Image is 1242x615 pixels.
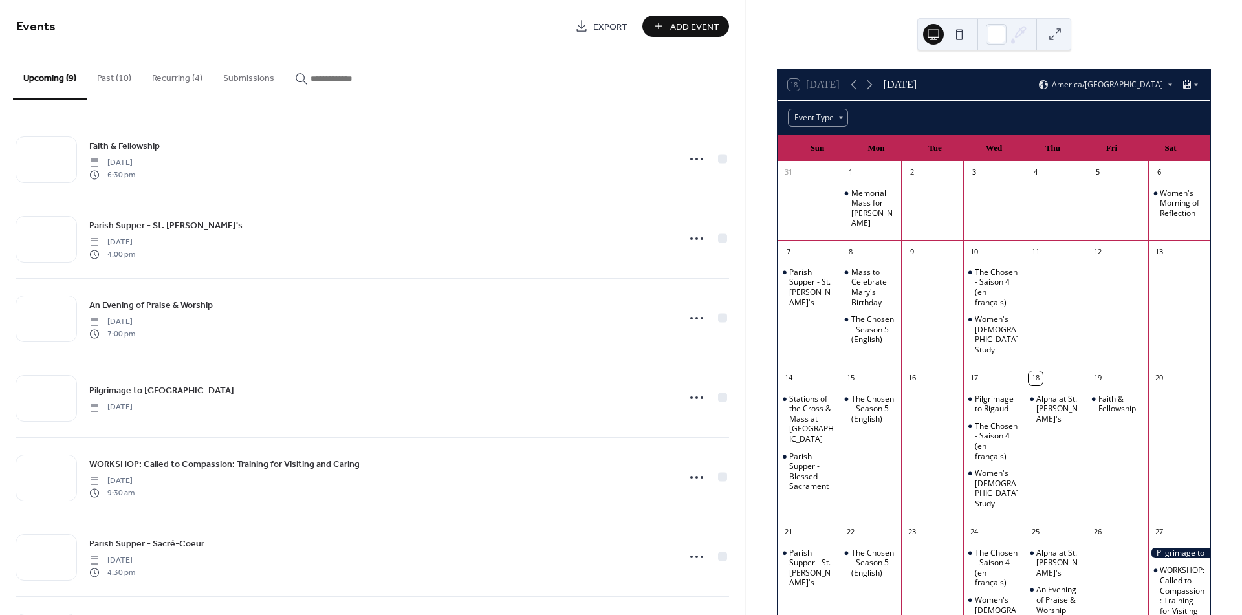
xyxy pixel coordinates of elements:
[840,188,902,228] div: Memorial Mass for Charlotte Light
[905,244,919,259] div: 9
[844,525,858,539] div: 22
[788,135,847,161] div: Sun
[963,314,1025,354] div: Women's Bible Study
[781,244,796,259] div: 7
[781,166,796,180] div: 31
[963,468,1025,508] div: Women's Bible Study
[905,525,919,539] div: 23
[975,314,1020,354] div: Women's [DEMOGRAPHIC_DATA] Study
[778,394,840,444] div: Stations of the Cross & Mass at Calvary
[781,525,796,539] div: 21
[847,135,906,161] div: Mon
[1152,371,1166,385] div: 20
[89,457,360,471] a: WORKSHOP: Called to Compassion: Training for Visiting and Caring
[1025,394,1087,424] div: Alpha at St. Anthony's
[142,52,213,98] button: Recurring (4)
[89,402,133,413] span: [DATE]
[851,267,897,307] div: Mass to Celebrate Mary's Birthday
[844,244,858,259] div: 8
[89,384,234,398] span: Pilgrimage to [GEOGRAPHIC_DATA]
[1160,188,1205,219] div: Women's Morning of Reflection
[89,138,160,153] a: Faith & Fellowship
[781,371,796,385] div: 14
[1152,525,1166,539] div: 27
[789,394,834,444] div: Stations of the Cross & Mass at [GEOGRAPHIC_DATA]
[1152,166,1166,180] div: 6
[963,421,1025,461] div: The Chosen - Saison 4 (en français)
[89,555,135,566] span: [DATE]
[89,297,213,312] a: An Evening of Praise & Worship
[1029,525,1043,539] div: 25
[1029,166,1043,180] div: 4
[851,394,897,424] div: The Chosen - Season 5 (English)
[840,394,902,424] div: The Chosen - Season 5 (English)
[975,421,1020,461] div: The Chosen - Saison 4 (en français)
[789,451,834,491] div: Parish Supper - Blessed Sacrament
[1036,394,1082,424] div: Alpha at St. [PERSON_NAME]'s
[1152,244,1166,259] div: 13
[1091,166,1105,180] div: 5
[1052,81,1163,89] span: America/[GEOGRAPHIC_DATA]
[1023,135,1082,161] div: Thu
[963,394,1025,414] div: Pilgrimage to Rigaud
[89,299,213,312] span: An Evening of Praise & Worship
[840,267,902,307] div: Mass to Celebrate Mary's Birthday
[967,166,981,180] div: 3
[89,316,135,328] span: [DATE]
[89,328,135,340] span: 7:00 pm
[89,458,360,471] span: WORKSHOP: Called to Compassion: Training for Visiting and Caring
[89,248,135,260] span: 4:00 pm
[89,157,135,169] span: [DATE]
[789,267,834,307] div: Parish Supper - St. [PERSON_NAME]'s
[975,394,1020,414] div: Pilgrimage to Rigaud
[840,314,902,345] div: The Chosen - Season 5 (English)
[844,371,858,385] div: 15
[851,548,897,578] div: The Chosen - Season 5 (English)
[967,525,981,539] div: 24
[778,267,840,307] div: Parish Supper - St. Raphael's
[16,14,56,39] span: Events
[963,548,1025,588] div: The Chosen - Saison 4 (en français)
[1091,525,1105,539] div: 26
[1141,135,1200,161] div: Sat
[1025,585,1087,615] div: An Evening of Praise & Worship
[1029,371,1043,385] div: 18
[89,383,234,398] a: Pilgrimage to [GEOGRAPHIC_DATA]
[89,169,135,180] span: 6:30 pm
[975,267,1020,307] div: The Chosen - Saison 4 (en français)
[89,140,160,153] span: Faith & Fellowship
[964,135,1023,161] div: Wed
[884,77,917,92] div: [DATE]
[1029,244,1043,259] div: 11
[963,267,1025,307] div: The Chosen - Saison 4 (en français)
[670,20,719,34] span: Add Event
[1087,394,1149,414] div: Faith & Fellowship
[89,218,243,233] a: Parish Supper - St. [PERSON_NAME]'s
[1091,371,1105,385] div: 19
[89,219,243,233] span: Parish Supper - St. [PERSON_NAME]'s
[905,166,919,180] div: 2
[778,548,840,588] div: Parish Supper - St. Peter's
[844,166,858,180] div: 1
[1098,394,1144,414] div: Faith & Fellowship
[213,52,285,98] button: Submissions
[89,237,135,248] span: [DATE]
[1082,135,1141,161] div: Fri
[967,371,981,385] div: 17
[1148,188,1210,219] div: Women's Morning of Reflection
[1148,548,1210,559] div: Pilgrimage to Quebec City
[87,52,142,98] button: Past (10)
[1036,585,1082,615] div: An Evening of Praise & Worship
[642,16,729,37] button: Add Event
[1036,548,1082,578] div: Alpha at St. [PERSON_NAME]'s
[565,16,637,37] a: Export
[851,314,897,345] div: The Chosen - Season 5 (English)
[905,371,919,385] div: 16
[89,537,204,551] span: Parish Supper - Sacré-Coeur
[89,475,135,487] span: [DATE]
[89,487,135,499] span: 9:30 am
[89,566,135,578] span: 4:30 pm
[593,20,627,34] span: Export
[975,548,1020,588] div: The Chosen - Saison 4 (en français)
